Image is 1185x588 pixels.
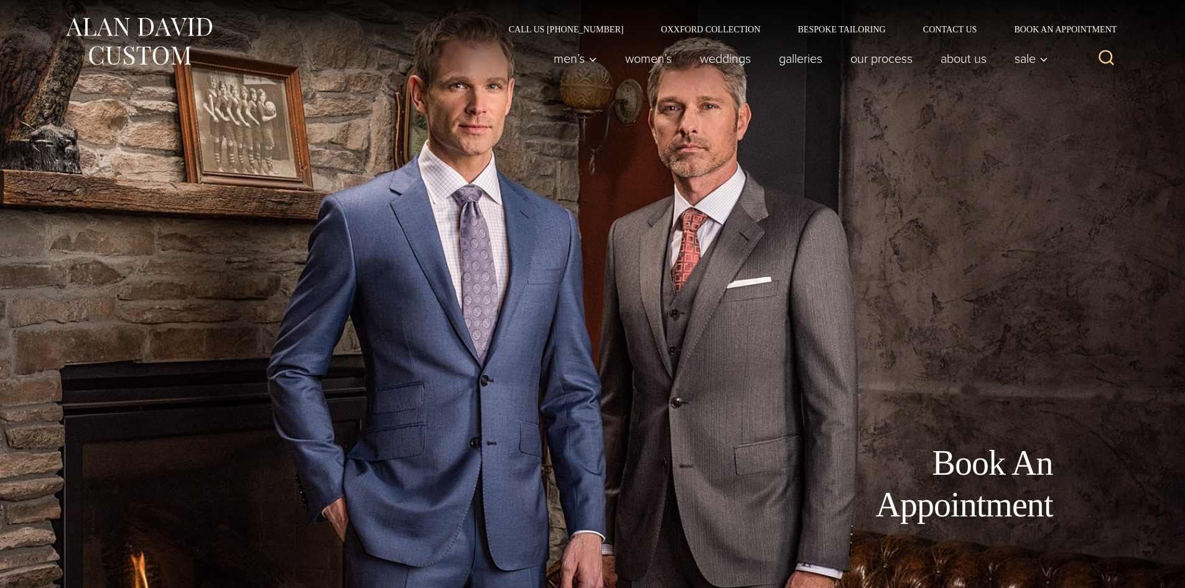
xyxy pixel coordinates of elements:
h1: Book An Appointment [773,442,1053,526]
a: Book an Appointment [995,25,1121,34]
nav: Primary Navigation [539,46,1054,71]
a: Call Us [PHONE_NUMBER] [490,25,643,34]
a: Oxxford Collection [642,25,779,34]
a: Bespoke Tailoring [779,25,904,34]
a: About Us [926,46,1000,71]
button: View Search Form [1092,44,1122,73]
span: Sale [1015,52,1048,65]
a: Contact Us [904,25,996,34]
nav: Secondary Navigation [490,25,1122,34]
img: Alan David Custom [64,14,213,69]
a: Women’s [611,46,685,71]
a: Our Process [836,46,926,71]
span: Men’s [554,52,597,65]
a: weddings [685,46,764,71]
a: Galleries [764,46,836,71]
